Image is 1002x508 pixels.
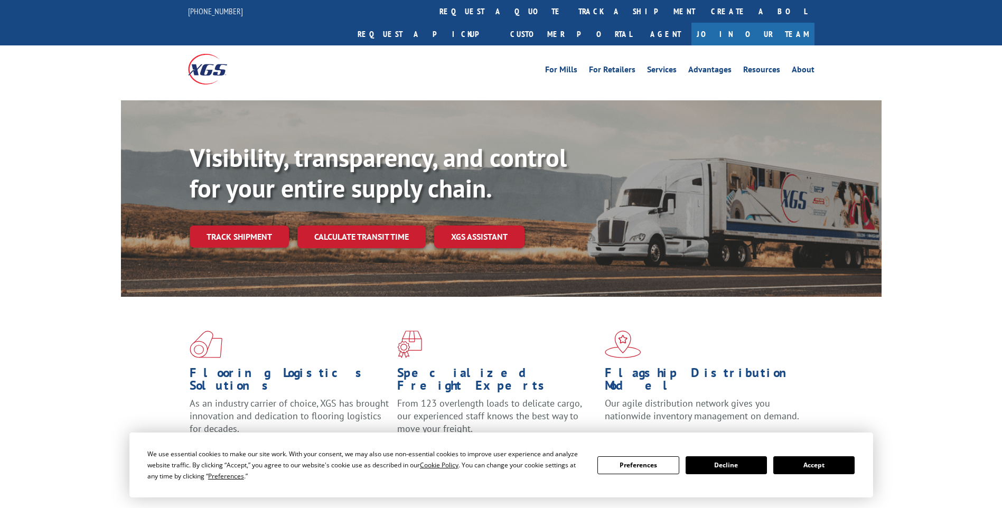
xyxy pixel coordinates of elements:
[605,366,804,397] h1: Flagship Distribution Model
[420,460,458,469] span: Cookie Policy
[434,225,525,248] a: XGS ASSISTANT
[190,366,389,397] h1: Flooring Logistics Solutions
[397,331,422,358] img: xgs-icon-focused-on-flooring-red
[605,331,641,358] img: xgs-icon-flagship-distribution-model-red
[589,65,635,77] a: For Retailers
[605,432,736,444] a: Learn More >
[208,472,244,481] span: Preferences
[597,456,679,474] button: Preferences
[190,397,389,435] span: As an industry carrier of choice, XGS has brought innovation and dedication to flooring logistics...
[773,456,855,474] button: Accept
[640,23,691,45] a: Agent
[545,65,577,77] a: For Mills
[397,397,597,444] p: From 123 overlength loads to delicate cargo, our experienced staff knows the best way to move you...
[743,65,780,77] a: Resources
[792,65,814,77] a: About
[502,23,640,45] a: Customer Portal
[188,6,243,16] a: [PHONE_NUMBER]
[350,23,502,45] a: Request a pickup
[190,225,289,248] a: Track shipment
[190,141,567,204] b: Visibility, transparency, and control for your entire supply chain.
[686,456,767,474] button: Decline
[147,448,585,482] div: We use essential cookies to make our site work. With your consent, we may also use non-essential ...
[397,366,597,397] h1: Specialized Freight Experts
[190,331,222,358] img: xgs-icon-total-supply-chain-intelligence-red
[605,397,799,422] span: Our agile distribution network gives you nationwide inventory management on demand.
[129,432,873,497] div: Cookie Consent Prompt
[691,23,814,45] a: Join Our Team
[297,225,426,248] a: Calculate transit time
[647,65,677,77] a: Services
[688,65,732,77] a: Advantages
